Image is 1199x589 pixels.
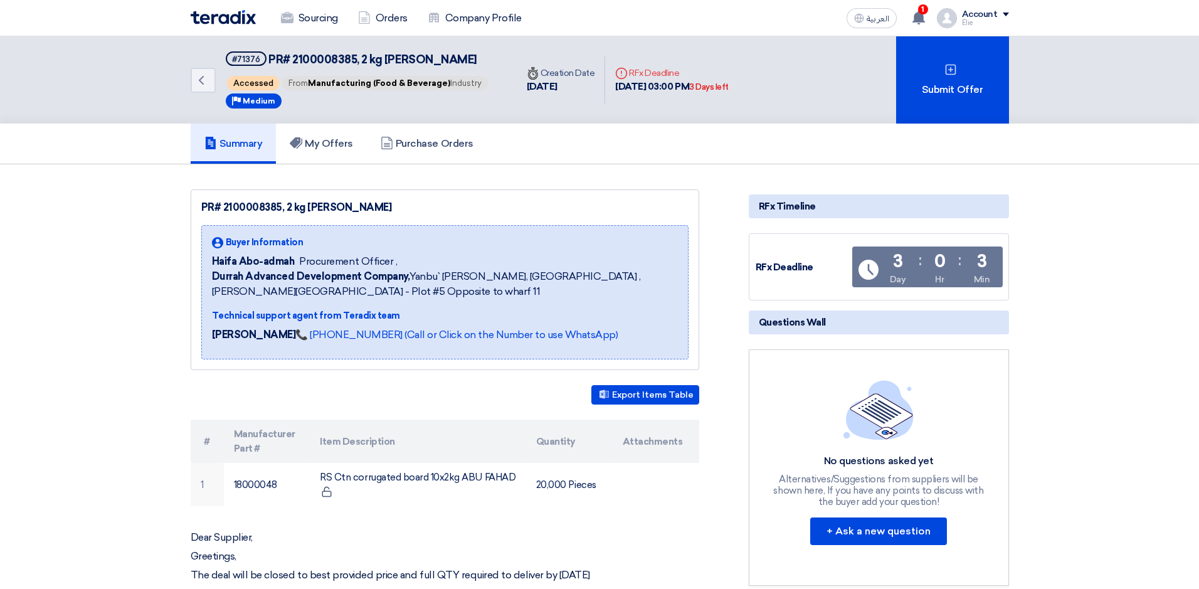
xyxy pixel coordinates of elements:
[934,253,946,270] div: 0
[295,329,618,341] a: 📞 [PHONE_NUMBER] (Call or Click on the Number to use WhatsApp)
[191,550,699,563] p: Greetings,
[937,8,957,28] img: profile_test.png
[212,309,678,322] div: Technical support agent from Teradix team
[212,254,295,269] span: Haifa Abo-admah
[310,463,526,506] td: RS Ctn corrugated board 10x2kg ABU FAHAD
[890,273,906,286] div: Day
[308,78,450,88] span: Manufacturing (Food & Beverage)
[224,463,310,506] td: 18000048
[591,385,699,405] button: Export Items Table
[224,420,310,463] th: Manufacturer Part #
[613,420,699,463] th: Attachments
[615,66,729,80] div: RFx Deadline
[348,4,418,32] a: Orders
[759,316,826,329] span: Questions Wall
[204,137,263,150] h5: Summary
[527,80,595,94] div: [DATE]
[772,474,985,507] div: Alternatives/Suggestions from suppliers will be shown here, If you have any points to discuss wit...
[977,253,987,270] div: 3
[201,200,689,215] div: PR# 2100008385, 2 kg [PERSON_NAME]
[191,420,224,463] th: #
[226,51,489,67] h5: PR# 2100008385, 2 kg Abu Fahad Carton
[810,517,947,545] button: + Ask a new question
[847,8,897,28] button: العربية
[962,9,998,20] div: Account
[191,10,256,24] img: Teradix logo
[772,455,985,468] div: No questions asked yet
[962,19,1009,26] div: Elie
[310,420,526,463] th: Item Description
[381,137,473,150] h5: Purchase Orders
[191,463,224,506] td: 1
[191,569,699,581] p: The deal will be closed to best provided price and full QTY required to deliver by [DATE]
[527,66,595,80] div: Creation Date
[526,463,613,506] td: 20,000 Pieces
[958,249,961,272] div: :
[299,254,397,269] span: Procurement Officer ,
[974,273,990,286] div: Min
[689,81,729,93] div: 3 Days left
[749,194,1009,218] div: RFx Timeline
[418,4,532,32] a: Company Profile
[867,14,889,23] span: العربية
[367,124,487,164] a: Purchase Orders
[615,80,729,94] div: [DATE] 03:00 PM
[212,270,410,282] b: Durrah Advanced Development Company,
[918,4,928,14] span: 1
[282,76,488,90] span: From Industry
[243,97,275,105] span: Medium
[271,4,348,32] a: Sourcing
[232,55,260,63] div: #71376
[212,269,678,299] span: Yanbu` [PERSON_NAME], [GEOGRAPHIC_DATA] ,[PERSON_NAME][GEOGRAPHIC_DATA] - Plot #5 Opposite to wha...
[843,380,914,439] img: empty_state_list.svg
[276,124,367,164] a: My Offers
[919,249,922,272] div: :
[268,53,477,66] span: PR# 2100008385, 2 kg [PERSON_NAME]
[191,124,277,164] a: Summary
[756,260,850,275] div: RFx Deadline
[935,273,944,286] div: Hr
[896,36,1009,124] div: Submit Offer
[212,329,296,341] strong: [PERSON_NAME]
[290,137,353,150] h5: My Offers
[226,236,304,249] span: Buyer Information
[526,420,613,463] th: Quantity
[191,531,699,544] p: Dear Supplier,
[893,253,903,270] div: 3
[227,76,280,90] span: Accessed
